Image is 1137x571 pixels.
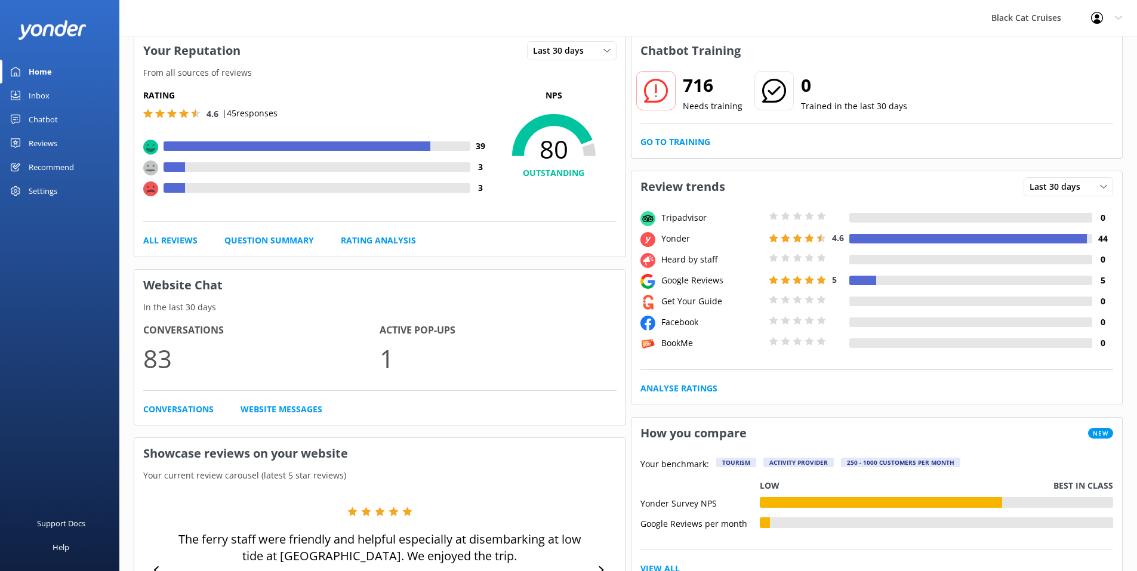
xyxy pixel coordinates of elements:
[143,323,380,338] h4: Conversations
[134,301,625,314] p: In the last 30 days
[207,108,218,119] span: 4.6
[380,338,616,378] p: 1
[1092,337,1113,350] h4: 0
[683,71,742,100] h2: 716
[143,89,491,102] h5: Rating
[658,274,766,287] div: Google Reviews
[658,211,766,224] div: Tripadvisor
[491,166,617,180] h4: OUTSTANDING
[658,316,766,329] div: Facebook
[533,44,591,57] span: Last 30 days
[134,438,625,469] h3: Showcase reviews on your website
[631,171,734,202] h3: Review trends
[143,338,380,378] p: 83
[1030,180,1087,193] span: Last 30 days
[640,517,760,528] div: Google Reviews per month
[222,107,278,120] p: | 45 responses
[167,531,593,564] p: The ferry staff were friendly and helpful especially at disembarking at low tide at [GEOGRAPHIC_D...
[143,234,198,247] a: All Reviews
[29,107,58,131] div: Chatbot
[341,234,416,247] a: Rating Analysis
[683,100,742,113] p: Needs training
[1092,211,1113,224] h4: 0
[241,403,322,416] a: Website Messages
[832,232,844,243] span: 4.6
[37,511,85,535] div: Support Docs
[134,270,625,301] h3: Website Chat
[1092,295,1113,308] h4: 0
[1092,232,1113,245] h4: 44
[1092,253,1113,266] h4: 0
[134,66,625,79] p: From all sources of reviews
[143,403,214,416] a: Conversations
[760,479,779,492] p: Low
[716,458,756,467] div: Tourism
[134,35,249,66] h3: Your Reputation
[29,84,50,107] div: Inbox
[470,161,491,174] h4: 3
[1053,479,1113,492] p: Best in class
[29,131,57,155] div: Reviews
[29,155,74,179] div: Recommend
[763,458,834,467] div: Activity Provider
[801,71,907,100] h2: 0
[631,418,756,449] h3: How you compare
[640,458,709,472] p: Your benchmark:
[801,100,907,113] p: Trained in the last 30 days
[1092,316,1113,329] h4: 0
[29,179,57,203] div: Settings
[841,458,960,467] div: 250 - 1000 customers per month
[640,382,717,395] a: Analyse Ratings
[53,535,69,559] div: Help
[658,295,766,308] div: Get Your Guide
[640,135,710,149] a: Go to Training
[470,140,491,153] h4: 39
[380,323,616,338] h4: Active Pop-ups
[470,181,491,195] h4: 3
[658,253,766,266] div: Heard by staff
[29,60,52,84] div: Home
[658,337,766,350] div: BookMe
[631,35,750,66] h3: Chatbot Training
[1088,428,1113,439] span: New
[134,469,625,482] p: Your current review carousel (latest 5 star reviews)
[658,232,766,245] div: Yonder
[1092,274,1113,287] h4: 5
[832,274,837,285] span: 5
[224,234,314,247] a: Question Summary
[491,89,617,102] p: NPS
[18,20,87,40] img: yonder-white-logo.png
[491,134,617,164] span: 80
[640,497,760,508] div: Yonder Survey NPS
